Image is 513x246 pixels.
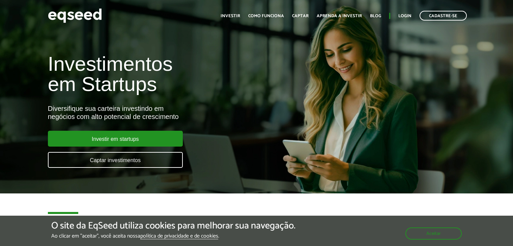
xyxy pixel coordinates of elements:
a: Cadastre-se [420,11,467,21]
a: Aprenda a investir [317,14,362,18]
a: Blog [370,14,381,18]
a: política de privacidade e de cookies [140,234,218,239]
div: Diversifique sua carteira investindo em negócios com alto potencial de crescimento [48,104,294,121]
p: Ao clicar em "aceitar", você aceita nossa . [51,233,295,239]
img: EqSeed [48,7,102,25]
a: Login [398,14,411,18]
a: Investir [221,14,240,18]
a: Captar [292,14,309,18]
h5: O site da EqSeed utiliza cookies para melhorar sua navegação. [51,221,295,231]
a: Como funciona [248,14,284,18]
a: Investir em startups [48,131,183,147]
button: Aceitar [405,227,462,240]
a: Captar investimentos [48,152,183,168]
h1: Investimentos em Startups [48,54,294,94]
